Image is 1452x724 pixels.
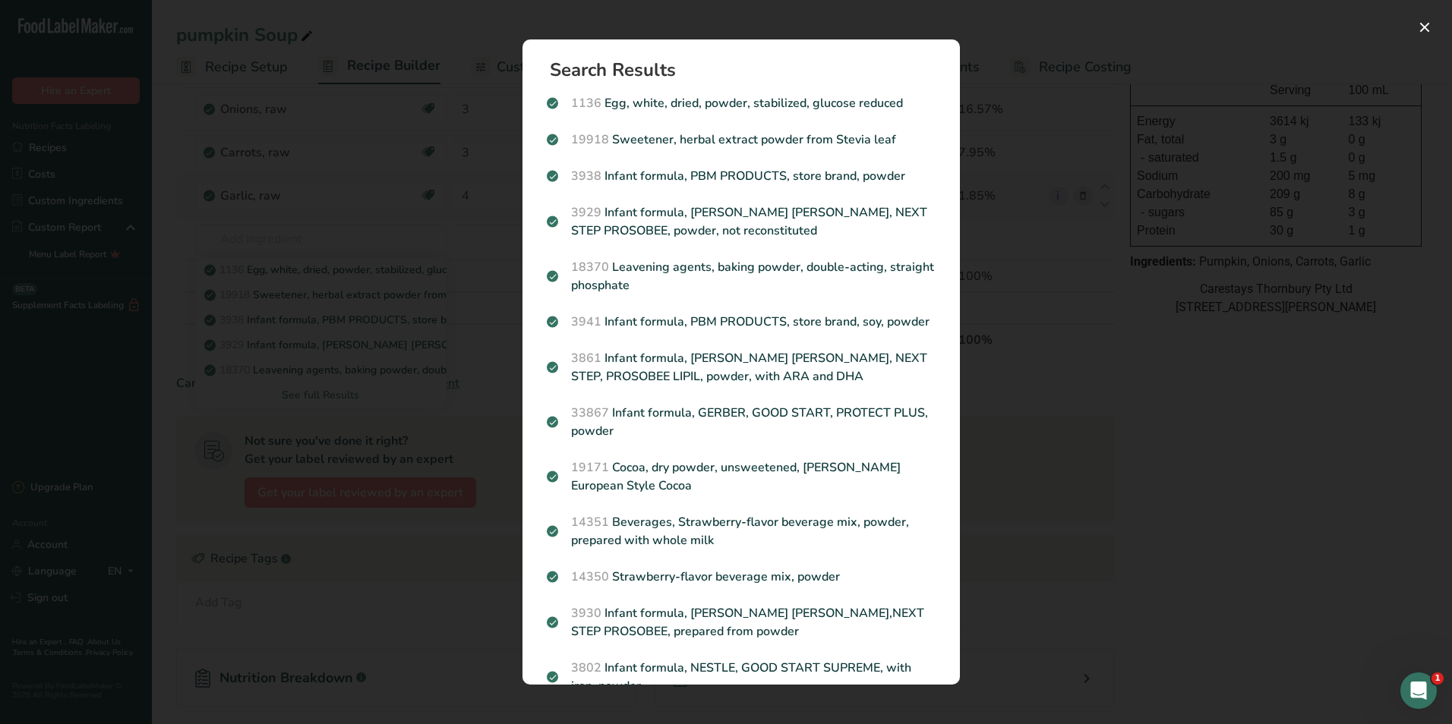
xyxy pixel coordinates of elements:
p: Infant formula, GERBER, GOOD START, PROTECT PLUS, powder [547,404,936,440]
span: 1 [1431,672,1444,685]
span: 19171 [571,459,609,476]
span: 3929 [571,204,601,221]
span: 14350 [571,568,609,585]
p: Egg, white, dried, powder, stabilized, glucose reduced [547,94,936,112]
p: Infant formula, [PERSON_NAME] [PERSON_NAME],NEXT STEP PROSOBEE, prepared from powder [547,604,936,641]
span: 19918 [571,131,609,148]
p: Infant formula, PBM PRODUCTS, store brand, soy, powder [547,313,936,331]
p: Infant formula, NESTLE, GOOD START SUPREME, with iron, powder [547,659,936,695]
p: Strawberry-flavor beverage mix, powder [547,568,936,586]
span: 3941 [571,313,601,330]
span: 3938 [571,168,601,184]
p: Infant formula, [PERSON_NAME] [PERSON_NAME], NEXT STEP PROSOBEE, powder, not reconstituted [547,203,936,240]
p: Infant formula, PBM PRODUCTS, store brand, powder [547,167,936,185]
span: 18370 [571,259,609,275]
h1: Search Results [550,61,945,79]
span: 3802 [571,659,601,676]
iframe: Intercom live chat [1400,672,1437,709]
p: Leavening agents, baking powder, double-acting, straight phosphate [547,258,936,294]
span: 14351 [571,514,609,530]
p: Sweetener, herbal extract powder from Stevia leaf [547,131,936,149]
span: 3930 [571,605,601,622]
p: Infant formula, [PERSON_NAME] [PERSON_NAME], NEXT STEP, PROSOBEE LIPIL, powder, with ARA and DHA [547,349,936,386]
p: Beverages, Strawberry-flavor beverage mix, powder, prepared with whole milk [547,513,936,549]
span: 1136 [571,95,601,112]
span: 33867 [571,404,609,421]
span: 3861 [571,350,601,367]
p: Cocoa, dry powder, unsweetened, [PERSON_NAME] European Style Cocoa [547,458,936,495]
